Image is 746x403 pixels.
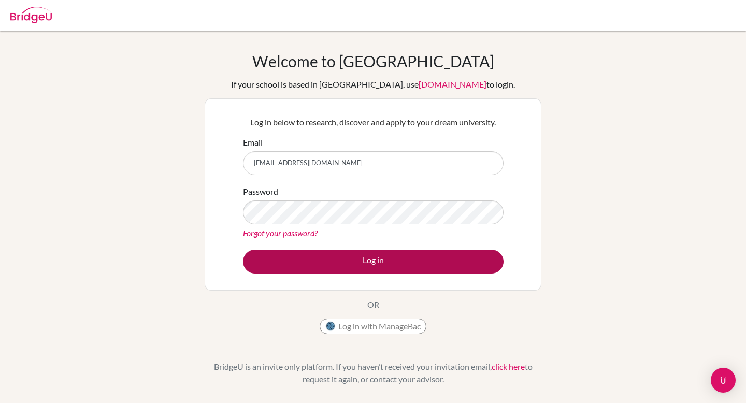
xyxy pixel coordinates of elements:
[243,136,263,149] label: Email
[492,362,525,371] a: click here
[231,78,515,91] div: If your school is based in [GEOGRAPHIC_DATA], use to login.
[419,79,486,89] a: [DOMAIN_NAME]
[243,250,504,274] button: Log in
[10,7,52,23] img: Bridge-U
[205,361,541,385] p: BridgeU is an invite only platform. If you haven’t received your invitation email, to request it ...
[243,185,278,198] label: Password
[711,368,736,393] div: Open Intercom Messenger
[252,52,494,70] h1: Welcome to [GEOGRAPHIC_DATA]
[243,228,318,238] a: Forgot your password?
[243,116,504,128] p: Log in below to research, discover and apply to your dream university.
[320,319,426,334] button: Log in with ManageBac
[367,298,379,311] p: OR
